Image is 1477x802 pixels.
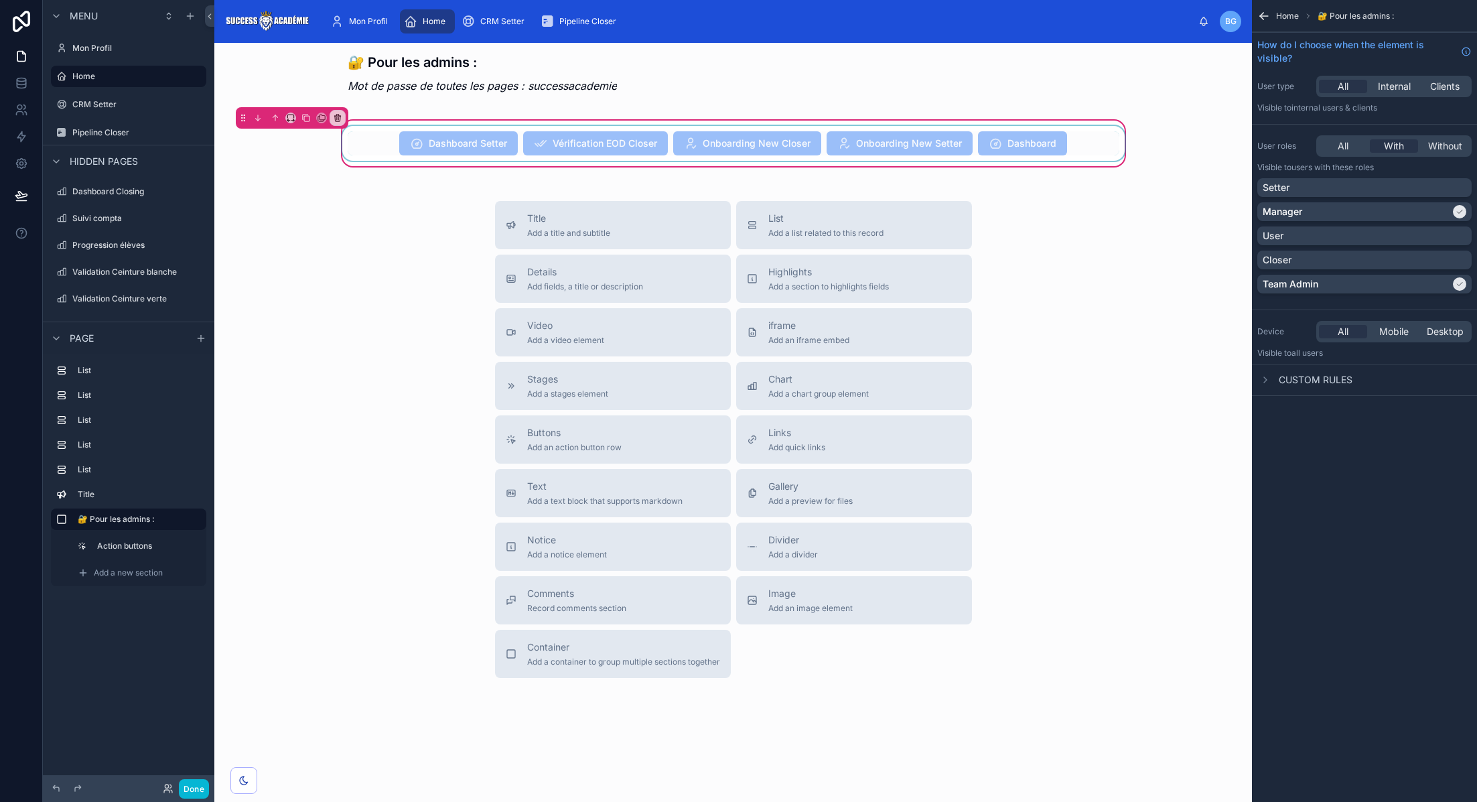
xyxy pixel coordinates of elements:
[768,319,849,332] span: iframe
[527,496,683,507] span: Add a text block that supports markdown
[559,16,616,27] span: Pipeline Closer
[423,16,445,27] span: Home
[1291,348,1323,358] span: all users
[768,212,884,225] span: List
[1279,373,1352,387] span: Custom rules
[736,415,972,464] button: LinksAdd quick links
[1225,16,1237,27] span: BG
[72,43,204,54] label: Mon Profil
[736,201,972,249] button: ListAdd a list related to this record
[72,240,204,251] label: Progression élèves
[1263,229,1283,243] p: User
[768,335,849,346] span: Add an iframe embed
[72,213,204,224] label: Suivi compta
[736,469,972,517] button: GalleryAdd a preview for files
[320,7,1198,36] div: scrollable content
[768,533,818,547] span: Divider
[527,335,604,346] span: Add a video element
[43,354,214,600] div: scrollable content
[1378,80,1411,93] span: Internal
[1291,162,1374,172] span: Users with these roles
[527,603,626,614] span: Record comments section
[70,155,138,168] span: Hidden pages
[527,265,643,279] span: Details
[495,362,731,410] button: StagesAdd a stages element
[537,9,626,34] a: Pipeline Closer
[736,308,972,356] button: iframeAdd an iframe embed
[51,66,206,87] a: Home
[78,415,201,425] label: List
[51,38,206,59] a: Mon Profil
[768,549,818,560] span: Add a divider
[1257,38,1472,65] a: How do I choose when the element is visible?
[1257,162,1472,173] p: Visible to
[70,9,98,23] span: Menu
[1257,38,1456,65] span: How do I choose when the element is visible?
[51,94,206,115] a: CRM Setter
[495,523,731,571] button: NoticeAdd a notice element
[1263,277,1318,291] p: Team Admin
[51,288,206,310] a: Validation Ceinture verte
[527,442,622,453] span: Add an action button row
[349,16,388,27] span: Mon Profil
[1318,11,1394,21] span: 🔐 Pour les admins :
[400,9,455,34] a: Home
[736,576,972,624] button: ImageAdd an image element
[736,523,972,571] button: DividerAdd a divider
[527,389,608,399] span: Add a stages element
[1427,325,1464,338] span: Desktop
[1430,80,1460,93] span: Clients
[527,426,622,440] span: Buttons
[527,228,610,239] span: Add a title and subtitle
[768,426,825,440] span: Links
[527,212,610,225] span: Title
[495,201,731,249] button: TitleAdd a title and subtitle
[51,208,206,229] a: Suivi compta
[1257,103,1472,113] p: Visible to
[527,319,604,332] span: Video
[480,16,524,27] span: CRM Setter
[179,779,209,799] button: Done
[1384,139,1404,153] span: With
[1257,141,1311,151] label: User roles
[768,389,869,399] span: Add a chart group element
[1338,139,1348,153] span: All
[458,9,534,34] a: CRM Setter
[495,576,731,624] button: CommentsRecord comments section
[51,122,206,143] a: Pipeline Closer
[78,489,201,500] label: Title
[78,365,201,376] label: List
[768,265,889,279] span: Highlights
[326,9,397,34] a: Mon Profil
[1338,325,1348,338] span: All
[736,362,972,410] button: ChartAdd a chart group element
[78,440,201,450] label: List
[1338,80,1348,93] span: All
[495,415,731,464] button: ButtonsAdd an action button row
[72,71,198,82] label: Home
[527,533,607,547] span: Notice
[768,442,825,453] span: Add quick links
[72,127,204,138] label: Pipeline Closer
[768,603,853,614] span: Add an image element
[72,186,204,197] label: Dashboard Closing
[70,332,94,345] span: Page
[495,469,731,517] button: TextAdd a text block that supports markdown
[527,281,643,292] span: Add fields, a title or description
[1263,181,1289,194] p: Setter
[768,228,884,239] span: Add a list related to this record
[495,630,731,678] button: ContainerAdd a container to group multiple sections together
[527,641,720,654] span: Container
[51,235,206,256] a: Progression élèves
[78,390,201,401] label: List
[768,480,853,493] span: Gallery
[1257,81,1311,92] label: User type
[97,541,198,551] label: Action buttons
[78,464,201,475] label: List
[1257,326,1311,337] label: Device
[768,373,869,386] span: Chart
[225,11,309,32] img: App logo
[78,514,196,525] label: 🔐 Pour les admins :
[527,587,626,600] span: Comments
[51,261,206,283] a: Validation Ceinture blanche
